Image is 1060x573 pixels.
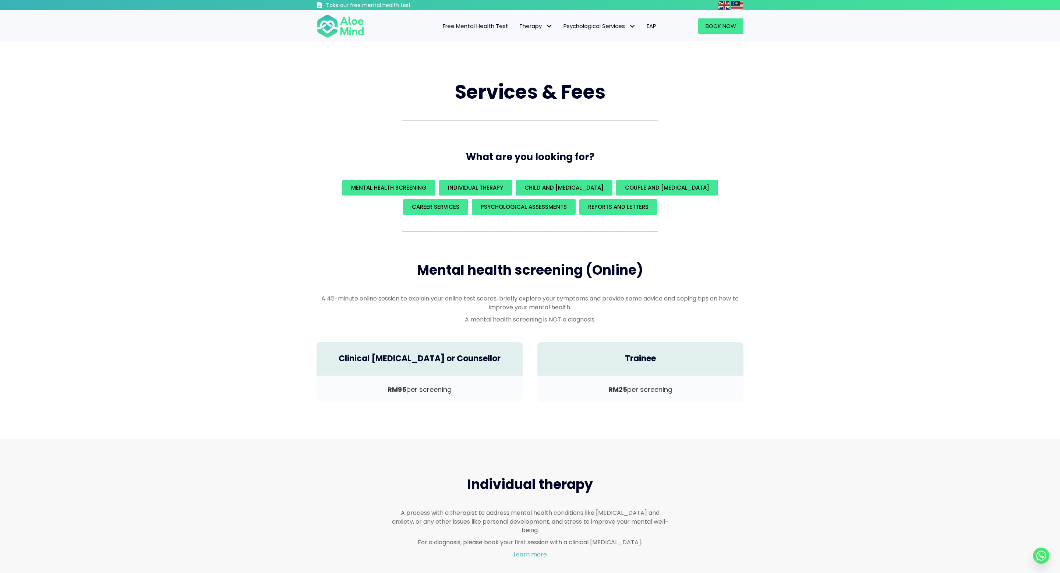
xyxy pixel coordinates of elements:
img: ms [731,1,743,10]
span: REPORTS AND LETTERS [588,203,649,211]
a: Learn more [513,550,547,559]
p: A mental health screening is NOT a diagnosis. [317,315,743,324]
span: Individual therapy [467,475,593,494]
span: Psychological assessments [481,203,567,211]
span: Therapy [519,22,552,30]
h3: Take our free mental health test [326,2,450,9]
div: What are you looking for? [317,178,743,217]
a: Mental Health Screening [342,180,435,196]
span: Free Mental Health Test [443,22,508,30]
a: Free Mental Health Test [437,18,514,34]
a: Individual Therapy [439,180,512,196]
p: A process with a therapist to address mental health conditions like [MEDICAL_DATA] and anxiety, o... [392,509,668,534]
a: Child and [MEDICAL_DATA] [516,180,612,196]
a: Malay [731,1,743,9]
a: Couple and [MEDICAL_DATA] [616,180,718,196]
span: Child and [MEDICAL_DATA] [524,184,604,191]
span: What are you looking for? [466,150,594,164]
a: TherapyTherapy: submenu [514,18,558,34]
p: For a diagnosis, please book your first session with a clinical [MEDICAL_DATA]. [392,538,668,546]
a: Whatsapp [1033,548,1049,564]
a: Career Services [403,199,468,215]
span: Psychological Services: submenu [627,21,637,32]
span: Individual Therapy [448,184,503,191]
p: per screening [324,385,515,394]
span: Mental health screening (Online) [417,261,643,280]
a: Take our free mental health test [317,2,450,10]
nav: Menu [374,18,662,34]
img: Aloe mind Logo [317,14,364,38]
span: Couple and [MEDICAL_DATA] [625,184,709,191]
p: A 45-minute online session to explain your online test scores, briefly explore your symptoms and ... [317,294,743,311]
a: EAP [641,18,662,34]
a: Psychological ServicesPsychological Services: submenu [558,18,641,34]
span: Mental Health Screening [351,184,427,191]
span: Psychological Services [563,22,636,30]
h4: Clinical [MEDICAL_DATA] or Counsellor [324,353,515,365]
b: RM95 [388,385,406,394]
p: per screening [545,385,736,394]
span: Therapy: submenu [544,21,554,32]
img: en [718,1,730,10]
h4: Trainee [545,353,736,365]
b: RM25 [608,385,627,394]
span: Services & Fees [455,78,605,105]
a: English [718,1,731,9]
span: Career Services [412,203,459,211]
a: Psychological assessments [472,199,576,215]
span: EAP [647,22,656,30]
a: REPORTS AND LETTERS [579,199,657,215]
a: Book Now [698,18,743,34]
span: Book Now [706,22,736,30]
